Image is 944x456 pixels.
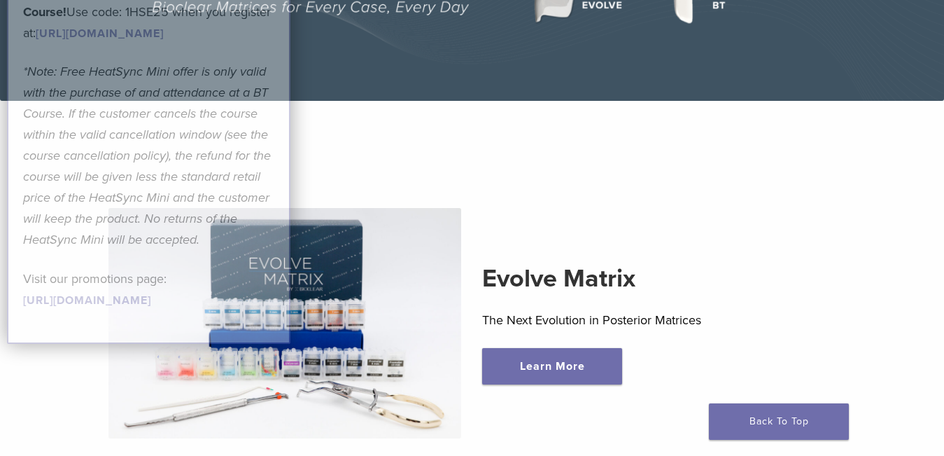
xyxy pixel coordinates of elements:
p: Visit our promotions page: [23,268,274,310]
a: Back To Top [709,403,849,440]
p: The Next Evolution in Posterior Matrices [482,310,836,331]
em: *Note: Free HeatSync Mini offer is only valid with the purchase of and attendance at a BT Course.... [23,64,271,247]
a: Learn More [482,348,622,385]
h2: Evolve Matrix [482,262,836,296]
a: [URL][DOMAIN_NAME] [23,293,151,308]
a: [URL][DOMAIN_NAME] [36,27,164,41]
